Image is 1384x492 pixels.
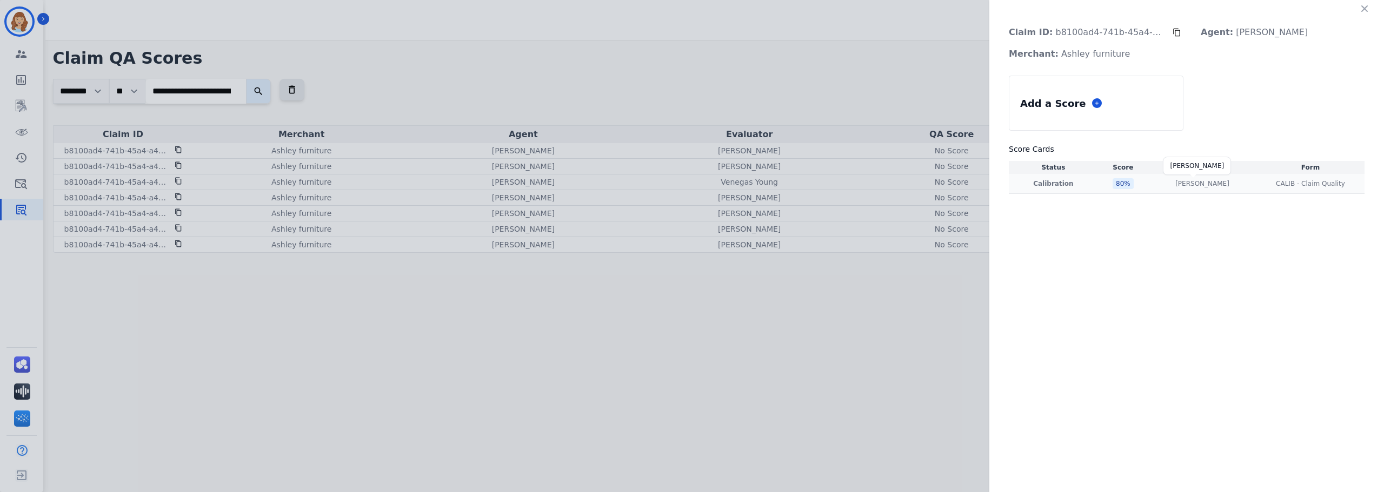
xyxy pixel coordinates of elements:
[1113,178,1134,189] div: 80 %
[1009,27,1053,37] strong: Claim ID:
[1276,179,1345,188] span: CALIB - Claim Quality
[1009,49,1059,59] strong: Merchant:
[1201,27,1233,37] strong: Agent:
[1009,144,1365,154] h3: Score Cards
[1175,179,1229,188] p: [PERSON_NAME]
[1192,22,1316,43] p: [PERSON_NAME]
[1011,179,1096,188] p: Calibration
[1009,161,1098,174] th: Status
[1018,94,1088,113] div: Add a Score
[1170,161,1224,170] div: [PERSON_NAME]
[1000,43,1139,65] p: Ashley furniture
[1000,22,1173,43] p: b8100ad4-741b-45a4-a4d7-5f668de04e32
[1098,161,1148,174] th: Score
[1148,161,1256,174] th: Evaluator
[1256,161,1365,174] th: Form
